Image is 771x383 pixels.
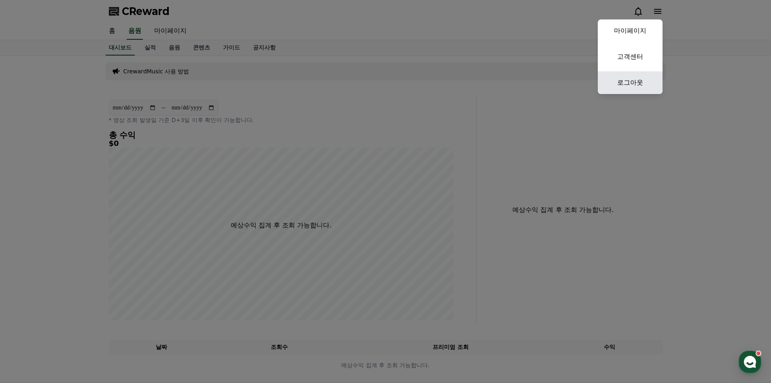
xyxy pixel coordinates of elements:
[25,269,30,276] span: 홈
[2,257,53,277] a: 홈
[598,19,663,42] a: 마이페이지
[104,257,155,277] a: 설정
[598,45,663,68] a: 고객센터
[598,71,663,94] a: 로그아웃
[53,257,104,277] a: 대화
[74,270,84,276] span: 대화
[125,269,135,276] span: 설정
[598,19,663,94] button: 마이페이지 고객센터 로그아웃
